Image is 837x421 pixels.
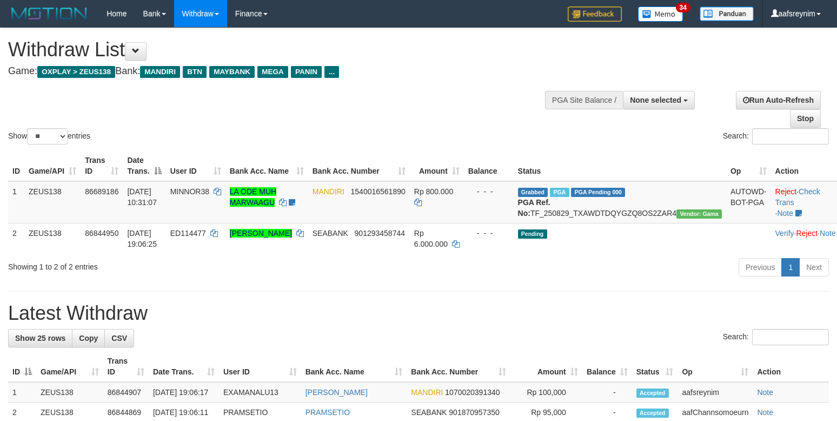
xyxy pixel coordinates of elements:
[514,181,726,223] td: TF_250829_TXAWDTDQYGZQ8OS2ZAR4
[24,150,81,181] th: Game/API: activate to sort column ascending
[796,229,818,238] a: Reject
[464,150,514,181] th: Balance
[355,229,405,238] span: Copy 901293458744 to clipboard
[623,91,695,109] button: None selected
[820,229,836,238] a: Note
[127,229,157,248] span: [DATE] 19:06:25
[15,334,65,343] span: Show 25 rows
[127,187,157,207] span: [DATE] 10:31:07
[739,258,782,277] a: Previous
[8,150,24,181] th: ID
[8,329,72,347] a: Show 25 rows
[726,150,771,181] th: Op: activate to sort column ascending
[8,39,547,61] h1: Withdraw List
[166,150,225,181] th: User ID: activate to sort column ascending
[510,382,582,403] td: Rp 100,000
[225,150,308,181] th: Bank Acc. Name: activate to sort column ascending
[636,389,669,398] span: Accepted
[8,257,341,272] div: Showing 1 to 2 of 2 entries
[103,351,149,382] th: Trans ID: activate to sort column ascending
[37,66,115,78] span: OXPLAY > ZEUS138
[753,351,829,382] th: Action
[676,3,690,12] span: 34
[514,150,726,181] th: Status
[468,186,509,197] div: - - -
[550,188,569,197] span: Marked by aafkaynarin
[230,229,292,238] a: [PERSON_NAME]
[24,223,81,254] td: ZEUS138
[81,150,123,181] th: Trans ID: activate to sort column ascending
[449,408,499,417] span: Copy 901870957350 to clipboard
[677,382,753,403] td: aafsreynim
[726,181,771,223] td: AUTOWD-BOT-PGA
[324,66,339,78] span: ...
[313,229,348,238] span: SEABANK
[411,388,443,397] span: MANDIRI
[636,409,669,418] span: Accepted
[140,66,180,78] span: MANDIRI
[308,150,410,181] th: Bank Acc. Number: activate to sort column ascending
[8,351,36,382] th: ID: activate to sort column descending
[24,181,81,223] td: ZEUS138
[351,187,406,196] span: Copy 1540016561890 to clipboard
[170,187,209,196] span: MINNOR38
[518,198,550,218] b: PGA Ref. No:
[790,109,821,128] a: Stop
[230,187,276,207] a: LA ODE MUH MARWAAGU
[757,388,773,397] a: Note
[407,351,510,382] th: Bank Acc. Number: activate to sort column ascending
[638,6,683,22] img: Button%20Memo.svg
[103,382,149,403] td: 86844907
[313,187,344,196] span: MANDIRI
[571,188,625,197] span: PGA Pending
[799,258,829,277] a: Next
[36,351,103,382] th: Game/API: activate to sort column ascending
[305,388,368,397] a: [PERSON_NAME]
[736,91,821,109] a: Run Auto-Refresh
[775,187,797,196] a: Reject
[149,382,219,403] td: [DATE] 19:06:17
[468,228,509,239] div: - - -
[411,408,447,417] span: SEABANK
[305,408,350,417] a: PRAMSETIO
[170,229,206,238] span: ED114477
[291,66,322,78] span: PANIN
[257,66,288,78] span: MEGA
[8,302,829,324] h1: Latest Withdraw
[775,229,794,238] a: Verify
[209,66,255,78] span: MAYBANK
[8,5,90,22] img: MOTION_logo.png
[219,351,301,382] th: User ID: activate to sort column ascending
[414,187,453,196] span: Rp 800.000
[700,6,754,21] img: panduan.png
[183,66,207,78] span: BTN
[677,351,753,382] th: Op: activate to sort column ascending
[149,351,219,382] th: Date Trans.: activate to sort column ascending
[85,229,118,238] span: 86844950
[72,329,105,347] a: Copy
[630,96,681,104] span: None selected
[301,351,407,382] th: Bank Acc. Name: activate to sort column ascending
[545,91,623,109] div: PGA Site Balance /
[676,209,722,219] span: Vendor URL: https://trx31.1velocity.biz
[8,382,36,403] td: 1
[79,334,98,343] span: Copy
[111,334,127,343] span: CSV
[8,128,90,144] label: Show entries
[445,388,500,397] span: Copy 1070020391340 to clipboard
[8,66,547,77] h4: Game: Bank:
[510,351,582,382] th: Amount: activate to sort column ascending
[582,382,632,403] td: -
[410,150,464,181] th: Amount: activate to sort column ascending
[27,128,68,144] select: Showentries
[752,329,829,345] input: Search:
[752,128,829,144] input: Search:
[723,128,829,144] label: Search:
[104,329,134,347] a: CSV
[781,258,800,277] a: 1
[8,223,24,254] td: 2
[36,382,103,403] td: ZEUS138
[8,181,24,223] td: 1
[414,229,448,248] span: Rp 6.000.000
[757,408,773,417] a: Note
